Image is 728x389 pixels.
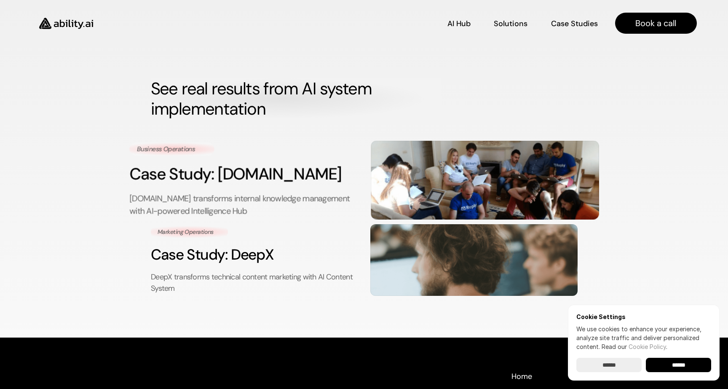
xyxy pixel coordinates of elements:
a: Business OperationsCase Study: [DOMAIN_NAME][DOMAIN_NAME] transforms internal knowledge managemen... [129,140,599,219]
h3: Case Study: [DOMAIN_NAME] [129,163,357,185]
span: Read our . [602,343,667,350]
p: DeepX transforms technical content marketing with AI Content System [151,271,358,294]
p: AI Hub [447,19,470,29]
p: Marketing Operations [158,228,221,236]
p: Case Studies [551,19,597,29]
a: Home [511,371,533,381]
p: We use cookies to enhance your experience, analyze site traffic and deliver personalized content. [576,325,711,351]
strong: See real results from AI system implementation [151,78,376,120]
p: [DOMAIN_NAME] transforms internal knowledge management with AI-powered Intelligence Hub [129,193,357,217]
a: Marketing OperationsCase Study: DeepXDeepX transforms technical content marketing with AI Content... [151,224,578,296]
nav: Main navigation [105,13,697,34]
p: Business Operations [137,145,207,154]
h3: Case Study: DeepX [151,244,358,265]
a: Solutions [493,16,527,31]
p: Solutions [493,19,527,29]
p: Book a call [635,17,676,29]
a: Case Studies [550,16,598,31]
h6: Cookie Settings [576,313,711,320]
a: Book a call [615,13,696,34]
a: AI Hub [447,16,470,31]
a: Cookie Policy [629,343,666,350]
p: Home [511,371,532,382]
